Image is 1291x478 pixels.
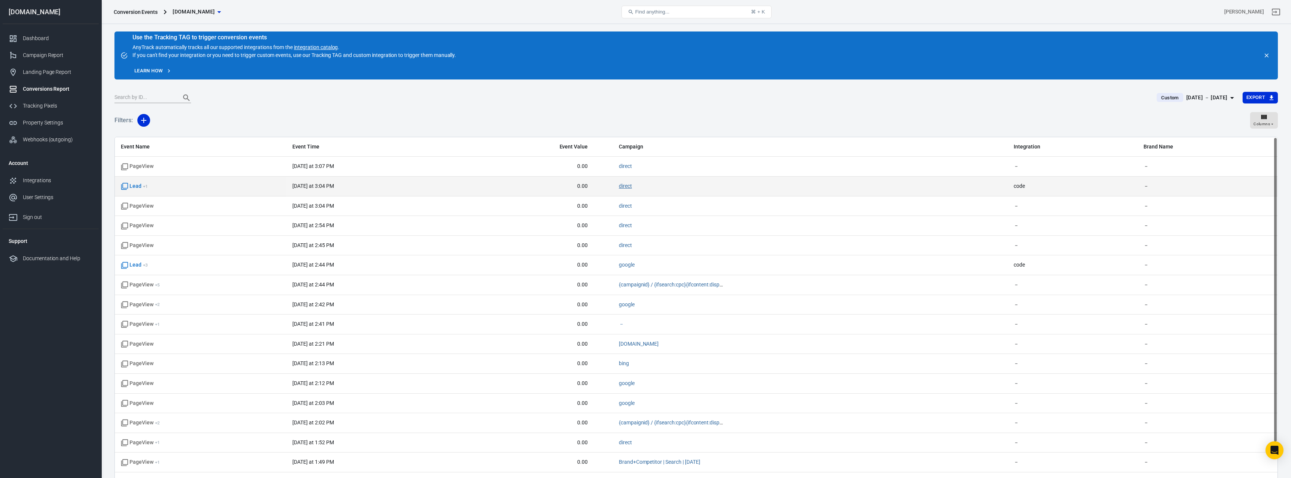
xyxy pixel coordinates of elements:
span: code [1014,261,1119,269]
a: Sign out [3,206,99,226]
a: Brand+Competitor | Search | [DATE] [619,459,700,465]
a: Tracking Pixels [3,97,99,114]
sup: + 3 [143,262,148,268]
span: － [1014,301,1119,309]
a: User Settings [3,189,99,206]
time: 2025-10-14T14:42:12+02:00 [292,301,334,307]
span: PageView [121,281,160,289]
a: integration catalog [294,44,338,50]
a: {campaignid} / {ifsearch:cpc}{ifcontent:display} / google [619,420,748,426]
a: Landing Page Report [3,64,99,81]
span: Standard event name [121,360,153,367]
a: direct [619,242,632,248]
span: google [619,380,635,387]
span: Event Value [483,143,588,151]
div: Webhooks (outgoing) [23,136,93,144]
div: Documentation and Help [23,255,93,262]
button: Columns [1250,112,1278,129]
span: 0.00 [483,301,588,309]
span: Standard event name [121,400,153,407]
span: Campaign [619,143,724,151]
span: 0.00 [483,439,588,447]
a: direct [619,222,632,228]
span: － [1014,360,1119,367]
span: 0.00 [483,183,588,190]
span: direct [619,439,632,447]
span: Standard event name [121,340,153,348]
span: 0.00 [483,400,588,407]
div: Conversion Events [114,8,158,16]
div: [DOMAIN_NAME] [3,9,99,15]
a: Integrations [3,172,99,189]
span: － [1014,163,1119,170]
span: bing [619,360,629,367]
span: － [619,321,624,328]
a: google [619,400,635,406]
input: Search by ID... [114,93,175,103]
sup: + 5 [155,282,160,288]
div: Conversions Report [23,85,93,93]
a: Sign out [1267,3,1285,21]
span: － [1144,301,1249,309]
span: 0.00 [483,360,588,367]
a: Property Settings [3,114,99,131]
a: google [619,301,635,307]
span: google [619,261,635,269]
div: Campaign Report [23,51,93,59]
a: google [619,380,635,386]
a: － [619,321,624,327]
span: － [1014,222,1119,229]
span: 0.00 [483,163,588,170]
span: － [1144,242,1249,249]
span: {campaignid} / {ifsearch:cpc}{ifcontent:display} / google [619,419,724,427]
span: － [1144,400,1249,407]
sup: + 2 [155,420,160,426]
span: Standard event name [121,202,153,210]
span: － [1014,321,1119,328]
div: Tracking Pixels [23,102,93,110]
a: {campaignid} / {ifsearch:cpc}{ifcontent:display} / google [619,282,748,288]
button: Find anything...⌘ + K [621,6,772,18]
a: Campaign Report [3,47,99,64]
span: direct [619,202,632,210]
a: direct [619,439,632,445]
div: Open Intercom Messenger [1265,441,1283,459]
span: code [1014,183,1119,190]
sup: + 1 [143,184,148,189]
span: google [619,301,635,309]
h5: Filters: [114,108,133,132]
div: ⌘ + K [751,9,765,15]
span: wonderkind.com [173,7,215,16]
span: － [1144,380,1249,387]
span: － [1014,202,1119,210]
time: 2025-10-14T14:03:46+02:00 [292,400,334,406]
span: － [1144,419,1249,427]
span: 0.00 [483,202,588,210]
span: － [1144,202,1249,210]
span: 0.00 [483,222,588,229]
button: Export [1243,92,1278,103]
sup: + 1 [155,460,160,465]
time: 2025-10-14T14:13:19+02:00 [292,360,334,366]
span: － [1144,340,1249,348]
a: Webhooks (outgoing) [3,131,99,148]
sup: + 1 [155,322,160,327]
a: direct [619,163,632,169]
time: 2025-10-14T15:04:27+02:00 [292,183,334,189]
span: direct [619,222,632,229]
span: PageView [121,459,160,466]
span: 0.00 [483,340,588,348]
div: User Settings [23,193,93,201]
button: [DOMAIN_NAME] [170,5,224,19]
div: Account id: nLGkVNE2 [1224,8,1264,16]
button: close [1261,50,1272,61]
time: 2025-10-14T15:07:40+02:00 [292,163,334,169]
time: 2025-10-14T14:44:53+02:00 [292,262,334,268]
sup: + 2 [155,302,160,307]
span: direct [619,163,632,170]
span: 0.00 [483,321,588,328]
a: direct [619,203,632,209]
span: Integration [1014,143,1119,151]
li: Account [3,154,99,172]
span: － [1014,400,1119,407]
